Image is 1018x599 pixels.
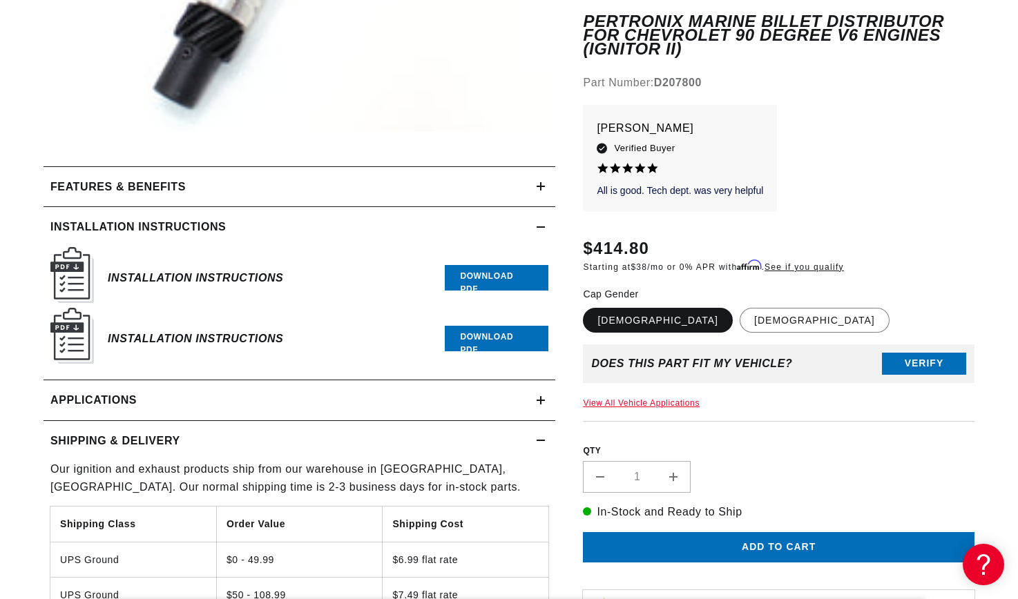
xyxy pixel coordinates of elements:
[44,207,555,247] summary: Installation instructions
[583,14,974,57] h1: PerTronix Marine Billet Distributor for Chevrolet 90 Degree V6 Engines (Ignitor II)
[737,260,761,271] span: Affirm
[383,542,548,577] td: $6.99 flat rate
[445,326,548,351] a: Download PDF
[50,542,216,577] td: UPS Ground
[44,421,555,461] summary: Shipping & Delivery
[44,167,555,207] summary: Features & Benefits
[50,432,180,450] h2: Shipping & Delivery
[227,518,285,529] strong: Order Value
[392,518,463,529] strong: Shipping Cost
[597,184,763,198] p: All is good. Tech dept. was very helpful
[583,445,974,457] label: QTY
[654,77,702,88] strong: D207800
[445,265,548,291] a: Download PDF
[583,398,700,408] a: View All Vehicle Applications
[50,178,186,196] h2: Features & Benefits
[765,262,844,272] a: See if you qualify - Learn more about Affirm Financing (opens in modal)
[216,542,382,577] td: $0 - 49.99
[614,141,675,156] span: Verified Buyer
[50,463,521,493] span: Our ignition and exhaust products ship from our warehouse in [GEOGRAPHIC_DATA], [GEOGRAPHIC_DATA]...
[50,247,94,303] img: Instruction Manual
[583,74,974,92] div: Part Number:
[60,518,136,529] strong: Shipping Class
[583,261,843,273] p: Starting at /mo or 0% APR with .
[882,353,966,375] button: Verify
[583,287,640,302] legend: Cap Gender
[740,308,890,333] label: [DEMOGRAPHIC_DATA]
[583,503,974,521] p: In-Stock and Ready to Ship
[583,532,974,563] button: Add to cart
[583,308,733,333] label: [DEMOGRAPHIC_DATA]
[591,357,792,370] div: Does This part fit My vehicle?
[50,391,137,409] span: Applications
[44,380,555,421] a: Applications
[108,329,283,348] h6: Installation Instructions
[597,119,763,139] p: [PERSON_NAME]
[108,268,283,287] h6: Installation Instructions
[50,218,226,236] h2: Installation instructions
[583,236,649,261] span: $414.80
[631,262,647,272] span: $38
[50,308,94,364] img: Instruction Manual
